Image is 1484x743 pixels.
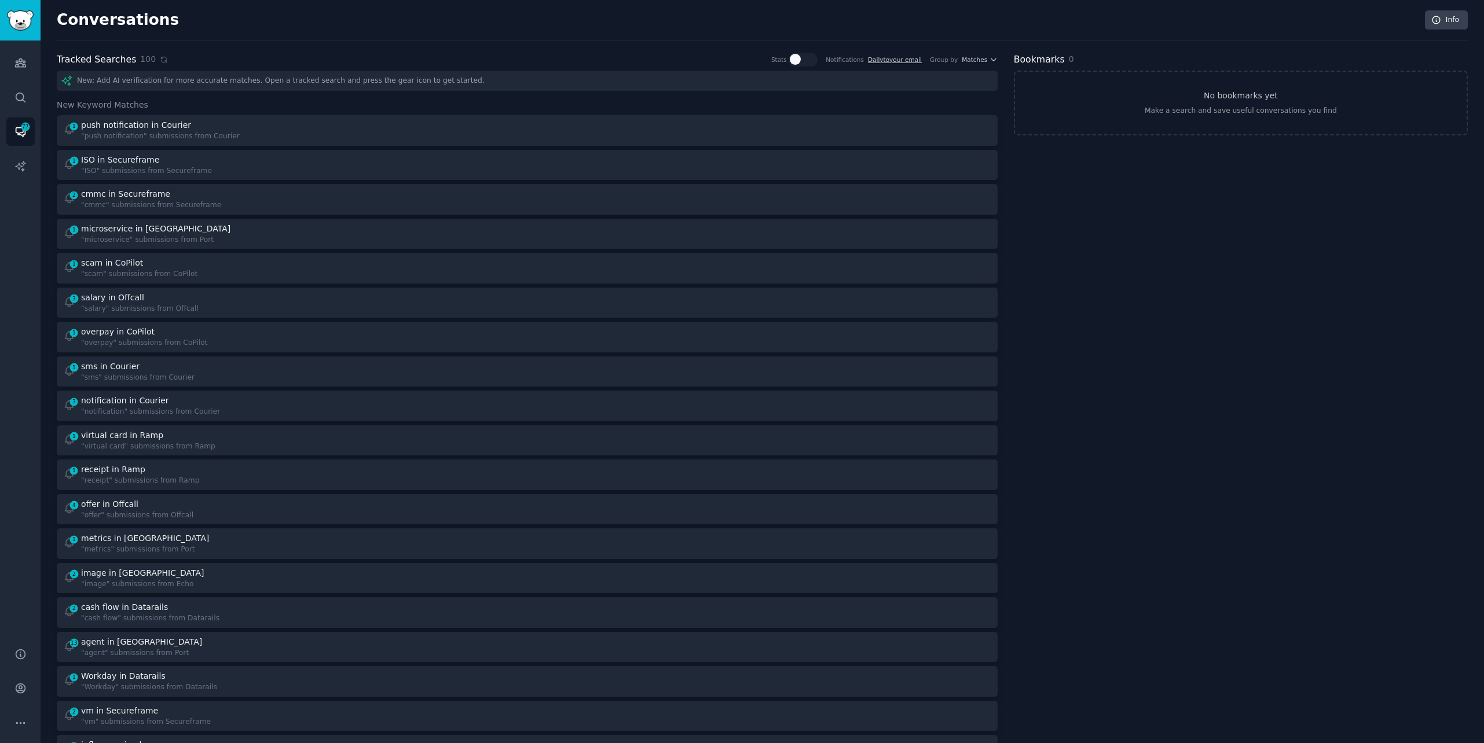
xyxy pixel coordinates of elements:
[81,498,138,510] div: offer in Offcall
[81,670,166,682] div: Workday in Datarails
[57,184,998,215] a: 2cmmc in Secureframe"cmmc" submissions from Secureframe
[57,219,998,249] a: 1microservice in [GEOGRAPHIC_DATA]"microservice" submissions from Port
[69,639,79,647] span: 13
[81,223,230,235] div: microservice in [GEOGRAPHIC_DATA]
[81,200,221,211] div: "cmmc" submissions from Secureframe
[69,398,79,406] span: 3
[81,717,211,727] div: "vm" submissions from Secureframe
[81,682,217,693] div: "Workday" submissions from Datarails
[81,567,204,579] div: image in [GEOGRAPHIC_DATA]
[57,322,998,352] a: 1overpay in CoPilot"overpay" submissions from CoPilot
[81,442,215,452] div: "virtual card" submissions from Ramp
[20,123,31,131] span: 77
[868,56,922,63] a: Dailytoyour email
[57,53,136,67] h2: Tracked Searches
[69,157,79,165] span: 1
[1204,90,1278,102] h3: No bookmarks yet
[57,597,998,628] a: 2cash flow in Datarails"cash flow" submissions from Datarails
[69,122,79,130] span: 1
[81,601,168,613] div: cash flow in Datarails
[69,260,79,268] span: 1
[81,373,195,383] div: "sms" submissions from Courier
[57,494,998,525] a: 4offer in Offcall"offer" submissions from Offcall
[81,429,163,442] div: virtual card in Ramp
[81,292,144,304] div: salary in Offcall
[57,115,998,146] a: 1push notification in Courier"push notification" submissions from Courier
[81,166,212,176] div: "ISO" submissions from Secureframe
[81,648,204,659] div: "agent" submissions from Port
[962,56,987,64] span: Matches
[771,56,787,64] div: Stats
[81,476,200,486] div: "receipt" submissions from Ramp
[81,131,240,142] div: "push notification" submissions from Courier
[57,11,179,30] h2: Conversations
[81,119,191,131] div: push notification in Courier
[81,395,169,407] div: notification in Courier
[57,563,998,594] a: 2image in [GEOGRAPHIC_DATA]"image" submissions from Echo
[57,701,998,731] a: 2vm in Secureframe"vm" submissions from Secureframe
[81,613,219,624] div: "cash flow" submissions from Datarails
[69,329,79,337] span: 1
[1425,10,1468,30] a: Info
[140,53,156,65] span: 100
[81,545,211,555] div: "metrics" submissions from Port
[81,326,155,338] div: overpay in CoPilot
[69,535,79,543] span: 1
[57,425,998,456] a: 1virtual card in Ramp"virtual card" submissions from Ramp
[57,459,998,490] a: 1receipt in Ramp"receipt" submissions from Ramp
[81,532,209,545] div: metrics in [GEOGRAPHIC_DATA]
[57,528,998,559] a: 1metrics in [GEOGRAPHIC_DATA]"metrics" submissions from Port
[930,56,958,64] div: Group by
[6,117,35,146] a: 77
[7,10,34,31] img: GummySearch logo
[69,466,79,475] span: 1
[81,636,202,648] div: agent in [GEOGRAPHIC_DATA]
[81,338,208,348] div: "overpay" submissions from CoPilot
[69,363,79,371] span: 1
[81,510,193,521] div: "offer" submissions from Offcall
[1014,53,1065,67] h2: Bookmarks
[81,705,158,717] div: vm in Secureframe
[69,191,79,199] span: 2
[1069,54,1074,64] span: 0
[962,56,997,64] button: Matches
[69,432,79,440] span: 1
[81,269,197,279] div: "scam" submissions from CoPilot
[57,666,998,697] a: 1Workday in Datarails"Workday" submissions from Datarails
[57,288,998,318] a: 3salary in Offcall"salary" submissions from Offcall
[69,604,79,612] span: 2
[826,56,864,64] div: Notifications
[57,71,998,91] div: New: Add AI verification for more accurate matches. Open a tracked search and press the gear icon...
[81,361,140,373] div: sms in Courier
[69,570,79,578] span: 2
[69,673,79,681] span: 1
[69,708,79,716] span: 2
[57,150,998,181] a: 1ISO in Secureframe"ISO" submissions from Secureframe
[1145,106,1337,116] div: Make a search and save useful conversations you find
[57,253,998,284] a: 1scam in CoPilot"scam" submissions from CoPilot
[81,154,159,166] div: ISO in Secureframe
[69,295,79,303] span: 3
[81,407,220,417] div: "notification" submissions from Courier
[57,356,998,387] a: 1sms in Courier"sms" submissions from Courier
[81,188,170,200] div: cmmc in Secureframe
[69,501,79,509] span: 4
[1014,71,1468,135] a: No bookmarks yetMake a search and save useful conversations you find
[81,579,206,590] div: "image" submissions from Echo
[57,391,998,421] a: 3notification in Courier"notification" submissions from Courier
[69,226,79,234] span: 1
[81,235,233,245] div: "microservice" submissions from Port
[81,304,199,314] div: "salary" submissions from Offcall
[81,464,145,476] div: receipt in Ramp
[57,99,148,111] span: New Keyword Matches
[81,257,143,269] div: scam in CoPilot
[57,632,998,663] a: 13agent in [GEOGRAPHIC_DATA]"agent" submissions from Port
